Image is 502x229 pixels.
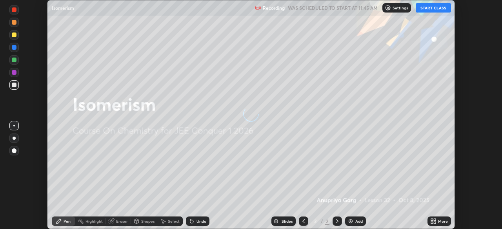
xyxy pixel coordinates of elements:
div: Add [355,219,363,223]
div: Highlight [85,219,103,223]
p: Recording [263,5,285,11]
div: Eraser [116,219,128,223]
button: START CLASS [416,3,451,13]
div: Shapes [141,219,155,223]
img: class-settings-icons [385,5,391,11]
p: Isomerism [52,5,74,11]
div: Undo [196,219,206,223]
div: 2 [325,218,329,225]
div: Select [168,219,180,223]
div: More [438,219,448,223]
div: Slides [282,219,293,223]
div: / [321,219,323,224]
p: Settings [393,6,408,10]
h5: WAS SCHEDULED TO START AT 11:45 AM [288,4,378,11]
img: add-slide-button [347,218,354,224]
img: recording.375f2c34.svg [255,5,261,11]
div: Pen [64,219,71,223]
div: 2 [311,219,319,224]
